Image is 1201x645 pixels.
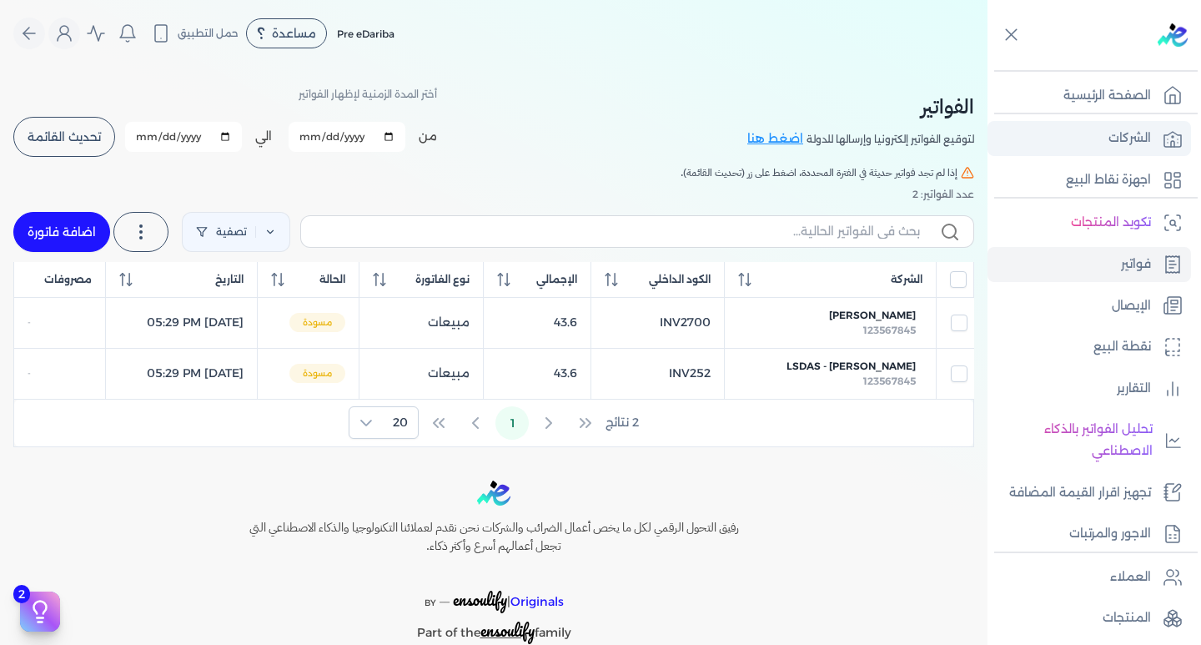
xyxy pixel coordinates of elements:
[863,324,916,336] span: 123567845
[272,28,316,39] span: مساعدة
[987,601,1191,636] a: المنتجات
[1110,567,1151,588] p: العملاء
[987,517,1191,552] a: الاجور والمرتبات
[987,412,1191,468] a: تحليل الفواتير بالذكاء الاصطناعي
[28,131,101,143] span: تحديث القائمة
[1069,523,1151,545] p: الاجور والمرتبات
[1071,212,1151,234] p: تكويد المنتجات
[483,297,590,348] td: 43.6
[13,212,110,252] a: اضافة فاتورة
[987,371,1191,406] a: التقارير
[28,367,92,380] div: -
[1093,336,1151,358] p: نقطة البيع
[747,130,807,149] a: اضغط هنا
[681,165,957,180] span: إذا لم تجد فواتير حديثة في الفترة المحددة، اضغط على زر (تحديث القائمة).
[359,297,483,348] td: مبيعات
[359,348,483,399] td: مبيعات
[606,414,639,431] span: 2 نتائج
[987,289,1191,324] a: الإيصال
[13,117,115,157] button: تحديث القائمة
[480,617,535,643] span: ensoulify
[495,406,529,440] button: Page 1
[863,375,916,387] span: 123567845
[649,272,711,287] span: الكود الداخلي
[255,128,272,145] label: الي
[480,625,535,640] a: ensoulify
[178,26,239,41] span: حمل التطبيق
[383,407,418,438] span: Rows per page
[314,223,920,240] input: بحث في الفواتير الحالية...
[214,519,774,555] h6: رفيق التحول الرقمي لكل ما يخص أعمال الضرائب والشركات نحن نقدم لعملائنا التكنولوجيا والذكاء الاصطن...
[182,212,290,252] a: تصفية
[289,364,345,384] span: مسودة
[510,594,564,609] span: Originals
[246,18,327,48] div: مساعدة
[1117,378,1151,400] p: التقارير
[987,476,1191,511] a: تجهيز اقرار القيمة المضافة
[440,592,450,603] sup: __
[483,348,590,399] td: 43.6
[747,92,974,122] h2: الفواتير
[105,297,257,348] td: [DATE] 05:29 PM
[147,19,243,48] button: حمل التطبيق
[477,481,510,506] img: logo
[415,272,470,287] span: نوع الفاتورة
[987,121,1191,156] a: الشركات
[13,187,974,202] div: عدد الفواتير: 2
[829,308,916,323] span: [PERSON_NAME]
[591,348,725,399] td: INV252
[591,297,725,348] td: INV2700
[536,272,577,287] span: الإجمالي
[1066,169,1151,191] p: اجهزة نقاط البيع
[20,592,60,632] button: 2
[987,205,1191,240] a: تكويد المنتجات
[214,569,774,614] p: |
[299,83,437,105] p: أختر المدة الزمنية لإظهار الفواتير
[28,316,92,330] div: -
[987,163,1191,198] a: اجهزة نقاط البيع
[1112,295,1151,317] p: الإيصال
[289,313,345,333] span: مسودة
[987,247,1191,282] a: فواتير
[987,560,1191,595] a: العملاء
[13,585,30,603] span: 2
[891,272,922,287] span: الشركة
[1009,482,1151,504] p: تجهيز اقرار القيمة المضافة
[1063,85,1151,107] p: الصفحة الرئيسية
[1108,128,1151,149] p: الشركات
[425,597,436,608] span: BY
[337,28,394,40] span: Pre eDariba
[1103,607,1151,629] p: المنتجات
[214,613,774,644] p: Part of the family
[105,348,257,399] td: [DATE] 05:29 PM
[807,128,974,150] p: لتوقيع الفواتير إلكترونيا وإرسالها للدولة
[453,587,507,612] span: ensoulify
[1121,254,1151,275] p: فواتير
[44,272,92,287] span: مصروفات
[987,330,1191,365] a: نقطة البيع
[987,78,1191,113] a: الصفحة الرئيسية
[319,272,345,287] span: الحالة
[996,419,1153,461] p: تحليل الفواتير بالذكاء الاصطناعي
[1158,23,1188,47] img: logo
[419,128,437,145] label: من
[786,359,916,374] span: [PERSON_NAME] - lsdas
[215,272,244,287] span: التاريخ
